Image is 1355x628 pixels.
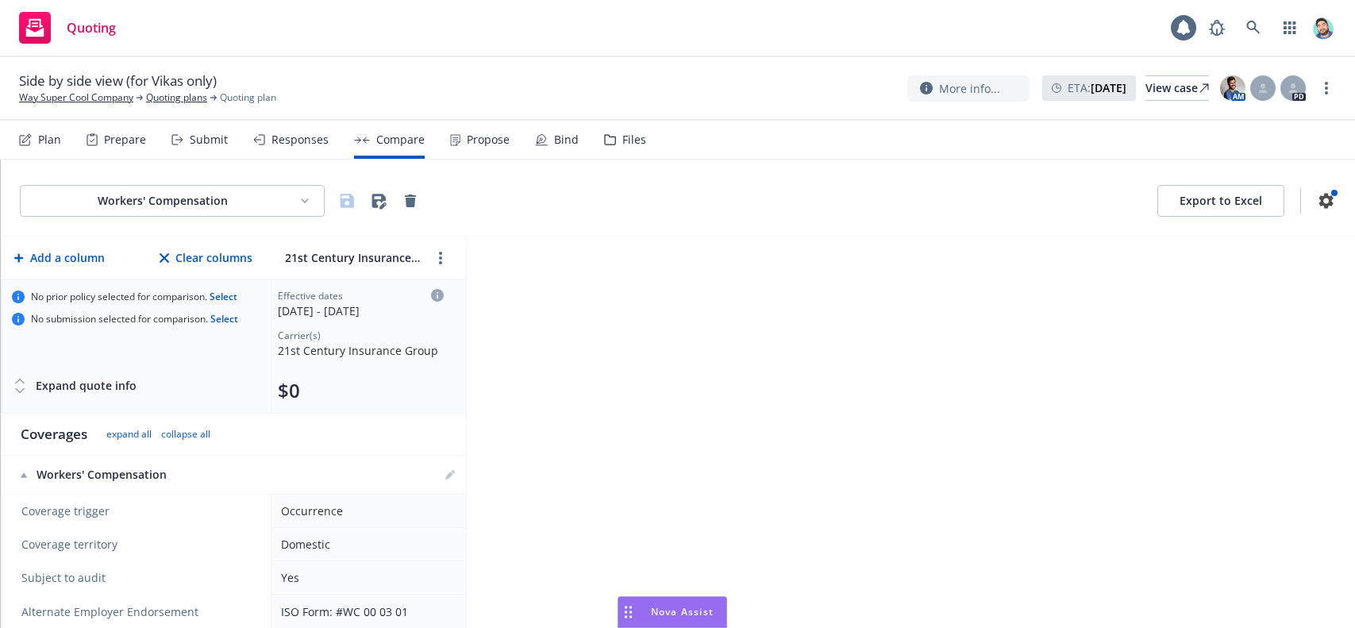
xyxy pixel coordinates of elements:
[618,596,727,628] button: Nova Assist
[278,378,300,403] button: $0
[190,133,228,146] div: Submit
[907,75,1030,102] button: More info...
[38,133,61,146] div: Plan
[281,569,450,586] div: Yes
[281,246,425,269] input: 21st Century Insurance Group
[31,313,238,326] span: No submission selected for comparison.
[1068,79,1126,96] span: ETA :
[1145,76,1209,100] div: View case
[1157,185,1284,217] button: Export to Excel
[21,503,255,519] span: Coverage trigger
[1091,80,1126,95] strong: [DATE]
[19,71,217,91] span: Side by side view (for Vikas only)
[271,133,329,146] div: Responses
[1145,75,1209,101] a: View case
[21,604,198,620] span: Alternate Employer Endorsement
[1201,12,1233,44] a: Report a Bug
[376,133,425,146] div: Compare
[431,249,450,268] a: more
[441,465,460,484] a: editPencil
[1220,75,1245,101] img: photo
[554,133,579,146] div: Bind
[146,91,207,105] a: Quoting plans
[161,428,210,441] button: collapse all
[220,91,276,105] span: Quoting plan
[104,133,146,146] div: Prepare
[11,242,108,274] button: Add a column
[1317,79,1336,98] a: more
[651,605,714,618] span: Nova Assist
[278,378,444,403] div: Total premium (click to edit billing info)
[106,428,152,441] button: expand all
[21,467,256,483] div: Workers' Compensation
[281,603,450,620] div: ISO Form: #WC 00 03 01
[278,302,444,319] div: [DATE] - [DATE]
[21,537,255,553] span: Coverage territory
[31,291,237,303] span: No prior policy selected for comparison.
[156,242,256,274] button: Clear columns
[618,597,638,627] div: Drag to move
[281,536,450,553] div: Domestic
[33,193,292,209] div: Workers' Compensation
[467,133,510,146] div: Propose
[939,80,1000,97] span: More info...
[278,289,444,319] div: Click to edit column carrier quote details
[21,570,255,586] span: Subject to audit
[67,21,116,34] span: Quoting
[19,91,133,105] a: Way Super Cool Company
[20,185,325,217] button: Workers' Compensation
[21,425,87,444] div: Coverages
[1311,15,1336,40] img: photo
[1238,12,1269,44] a: Search
[622,133,646,146] div: Files
[278,329,444,342] div: Carrier(s)
[278,342,444,359] div: 21st Century Insurance Group
[13,6,122,50] a: Quoting
[1274,12,1306,44] a: Switch app
[281,503,450,519] div: Occurrence
[278,289,444,302] div: Effective dates
[12,370,137,402] button: Expand quote info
